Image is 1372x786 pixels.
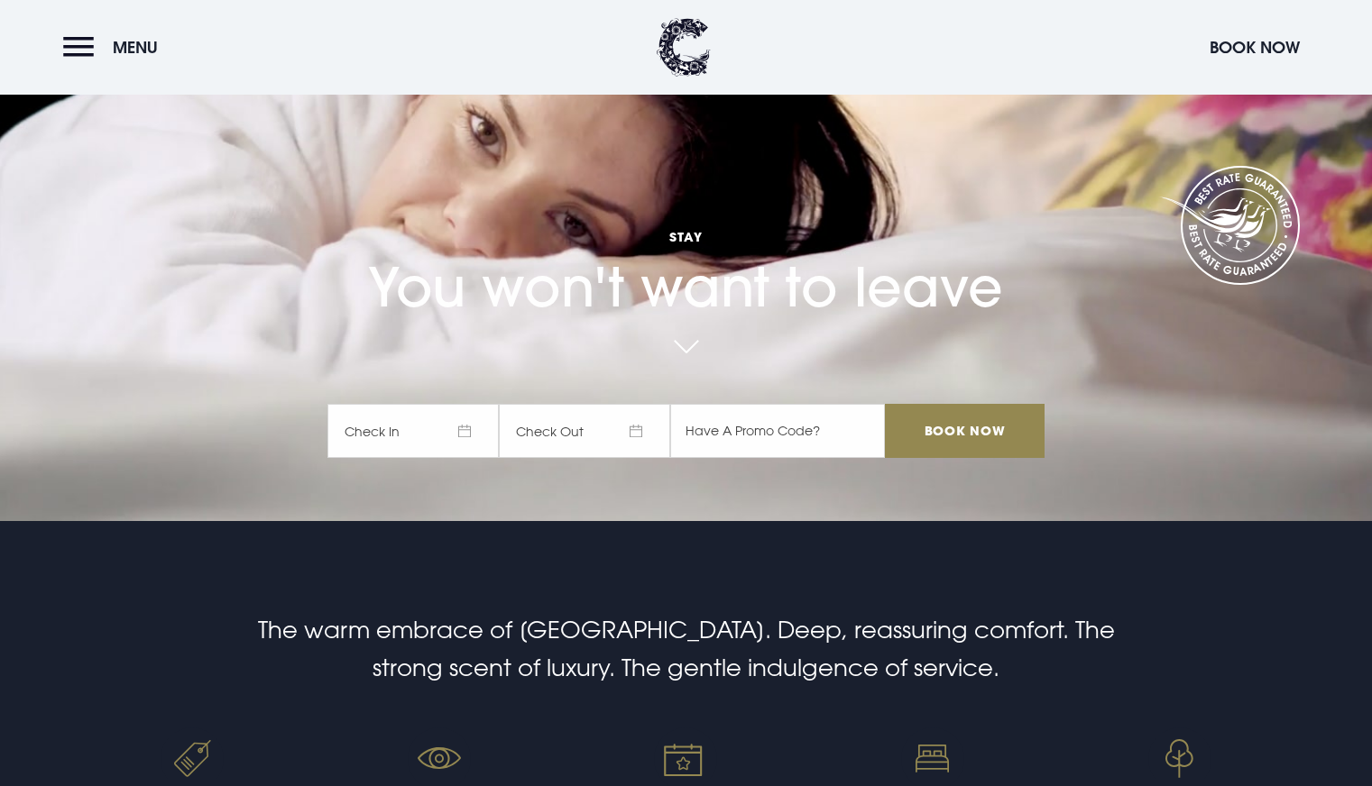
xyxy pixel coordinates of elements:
span: The warm embrace of [GEOGRAPHIC_DATA]. Deep, reassuring comfort. The strong scent of luxury. The ... [258,616,1115,681]
img: Clandeboye Lodge [657,18,711,77]
span: Check In [327,404,499,458]
span: Check Out [499,404,670,458]
input: Book Now [885,404,1044,458]
input: Have A Promo Code? [670,404,885,458]
span: Stay [327,228,1044,245]
span: Menu [113,37,158,58]
button: Book Now [1201,28,1309,67]
button: Menu [63,28,167,67]
h1: You won't want to leave [327,178,1044,320]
